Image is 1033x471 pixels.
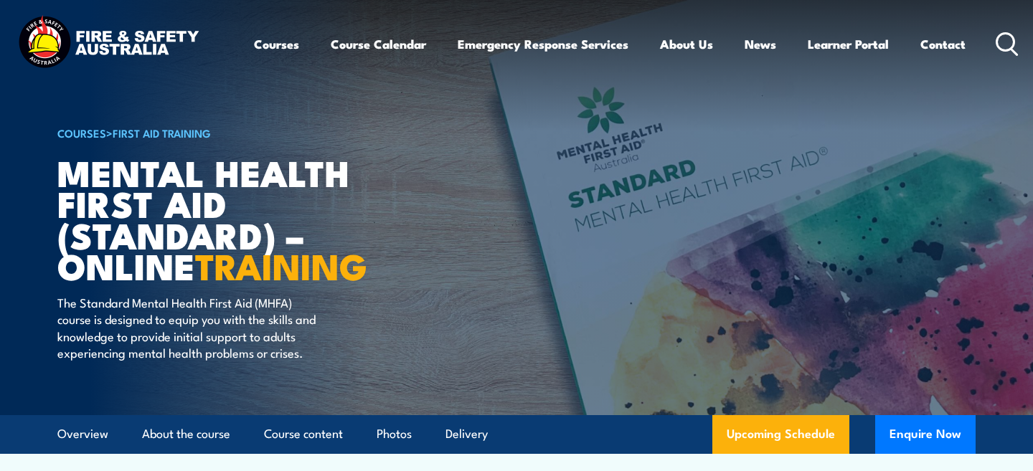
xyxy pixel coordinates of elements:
a: About Us [660,25,713,63]
a: Photos [377,415,412,453]
a: COURSES [57,125,106,141]
a: News [745,25,776,63]
button: Enquire Now [875,415,976,454]
a: First Aid Training [113,125,211,141]
a: Delivery [445,415,488,453]
a: About the course [142,415,230,453]
h1: Mental Health First Aid (Standard) – Online [57,156,412,280]
a: Contact [920,25,966,63]
p: The Standard Mental Health First Aid (MHFA) course is designed to equip you with the skills and k... [57,294,319,361]
a: Emergency Response Services [458,25,628,63]
a: Course Calendar [331,25,426,63]
a: Courses [254,25,299,63]
a: Learner Portal [808,25,889,63]
strong: TRAINING [195,237,367,292]
a: Overview [57,415,108,453]
h6: > [57,124,412,141]
a: Course content [264,415,343,453]
a: Upcoming Schedule [712,415,849,454]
